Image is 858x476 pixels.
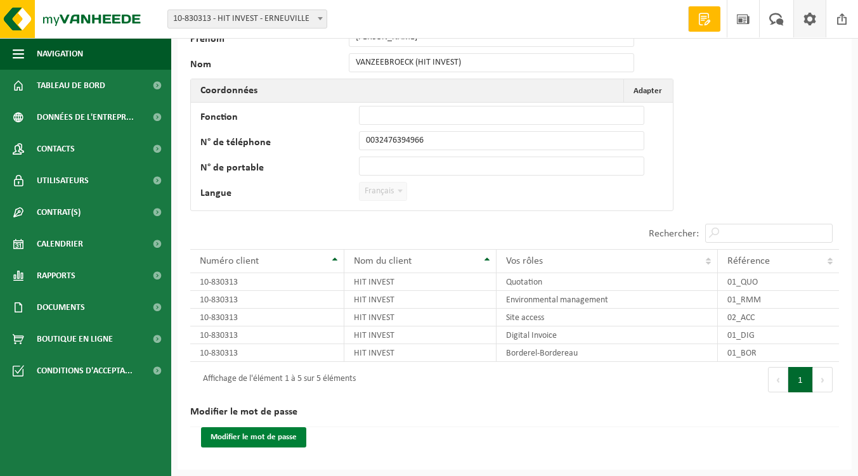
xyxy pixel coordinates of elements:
div: Affichage de l'élément 1 à 5 sur 5 éléments [197,368,356,391]
td: HIT INVEST [344,291,497,309]
span: Calendrier [37,228,83,260]
span: Français [360,183,406,200]
span: Français [359,182,407,201]
button: Previous [768,367,788,392]
td: 01_QUO [718,273,839,291]
label: Fonction [200,112,359,125]
h2: Modifier le mot de passe [190,397,839,427]
td: 01_RMM [718,291,839,309]
td: Site access [497,309,718,326]
span: Navigation [37,38,83,70]
button: 1 [788,367,813,392]
td: HIT INVEST [344,273,497,291]
td: 01_DIG [718,326,839,344]
td: 01_BOR [718,344,839,362]
td: HIT INVEST [344,309,497,326]
span: Adapter [634,87,662,95]
label: Nom [190,60,349,72]
td: 10-830313 [190,309,344,326]
label: Rechercher: [649,229,699,239]
td: 10-830313 [190,344,344,362]
span: Utilisateurs [37,165,89,196]
td: HIT INVEST [344,326,497,344]
span: Boutique en ligne [37,323,113,355]
td: 10-830313 [190,291,344,309]
label: Prénom [190,34,349,47]
td: 02_ACC [718,309,839,326]
td: 10-830313 [190,273,344,291]
td: Quotation [497,273,718,291]
button: Adapter [623,79,672,102]
label: N° de téléphone [200,138,359,150]
td: HIT INVEST [344,344,497,362]
span: Rapports [37,260,75,292]
label: N° de portable [200,163,359,176]
span: Numéro client [200,256,259,266]
span: 10-830313 - HIT INVEST - ERNEUVILLE [167,10,327,29]
td: Borderel-Bordereau [497,344,718,362]
td: Environmental management [497,291,718,309]
span: Données de l'entrepr... [37,101,134,133]
button: Modifier le mot de passe [201,427,306,447]
td: 10-830313 [190,326,344,344]
span: Documents [37,292,85,323]
span: Contrat(s) [37,196,81,228]
h2: Coordonnées [191,79,267,102]
span: Nom du client [354,256,412,266]
label: Langue [200,188,359,201]
span: Référence [727,256,770,266]
span: Vos rôles [506,256,543,266]
span: Conditions d'accepta... [37,355,133,387]
span: Tableau de bord [37,70,105,101]
td: Digital Invoice [497,326,718,344]
button: Next [813,367,833,392]
span: 10-830313 - HIT INVEST - ERNEUVILLE [168,10,327,28]
span: Contacts [37,133,75,165]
